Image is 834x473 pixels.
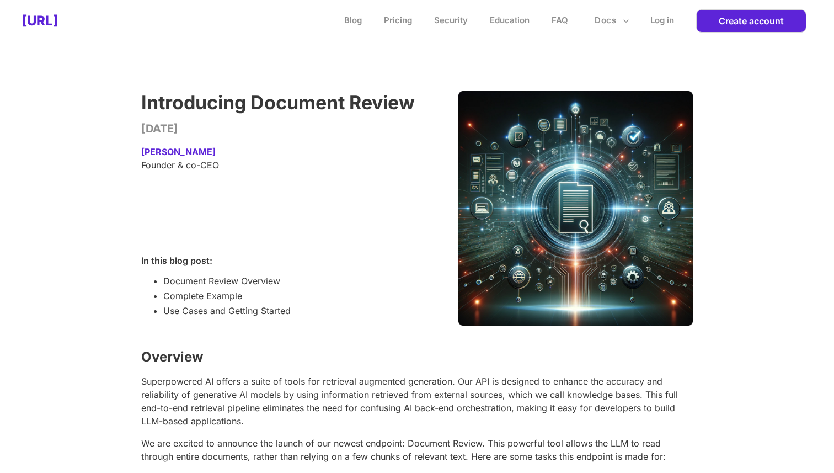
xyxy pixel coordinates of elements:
p: In this blog post: [141,255,291,266]
a: Security [434,15,468,25]
a: FAQ [552,15,568,25]
p: [PERSON_NAME] [141,146,415,157]
a: Education [490,15,530,25]
button: more [590,10,634,31]
p: Introducing Document Review [141,91,415,114]
li: Document Review Overview [163,275,291,287]
p: Create account [719,10,784,32]
h2: Log in [650,15,674,25]
p: [DATE] [141,122,415,135]
h2: Overview [141,350,693,364]
li: Complete Example [163,290,291,302]
img: doc_review.61c88e59265a311becd3.png [458,91,693,326]
p: We are excited to announce the launch of our newest endpoint: Document Review. This powerful tool... [141,437,693,463]
a: Blog [344,15,362,25]
li: Use Cases and Getting Started [163,305,291,317]
p: Founder & co-CEO [141,160,415,171]
a: Pricing [384,15,412,25]
p: Superpowered AI offers a suite of tools for retrieval augmented generation. Our API is designed t... [141,375,693,428]
h2: [URL] [22,13,58,29]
